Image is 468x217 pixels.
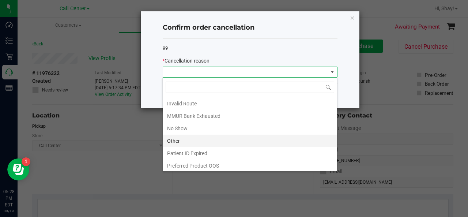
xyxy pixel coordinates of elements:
[163,122,337,135] li: No Show
[163,160,337,172] li: Preferred Product OOS
[22,157,30,166] iframe: Resource center unread badge
[163,45,168,51] span: 99
[163,23,337,33] h4: Confirm order cancellation
[165,58,210,64] span: Cancellation reason
[350,13,355,22] button: Close
[163,147,337,160] li: Patient ID Expired
[7,158,29,180] iframe: Resource center
[163,135,337,147] li: Other
[163,110,337,122] li: MMUR Bank Exhausted
[163,97,337,110] li: Invalid Route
